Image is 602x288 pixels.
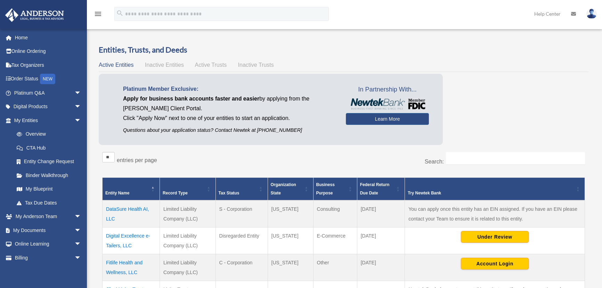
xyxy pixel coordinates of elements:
a: Home [5,31,92,45]
a: Digital Productsarrow_drop_down [5,100,92,114]
p: Click "Apply Now" next to one of your entities to start an application. [123,113,335,123]
label: entries per page [117,157,157,163]
td: DataSure Health AI, LLC [103,200,160,227]
img: User Pic [586,9,597,19]
td: [DATE] [357,227,405,254]
span: In Partnership With... [346,84,429,95]
span: Entity Name [105,191,129,195]
td: [DATE] [357,200,405,227]
th: Tax Status: Activate to sort [215,178,268,201]
td: Fitlife Health and Wellness, LLC [103,254,160,281]
a: Order StatusNEW [5,72,92,86]
td: Consulting [313,200,357,227]
td: [US_STATE] [268,200,313,227]
span: Federal Return Due Date [360,182,390,195]
span: Tax Status [219,191,239,195]
a: My Documentsarrow_drop_down [5,223,92,237]
a: My Anderson Teamarrow_drop_down [5,210,92,224]
button: Under Review [461,231,529,243]
span: arrow_drop_down [74,113,88,128]
p: Platinum Member Exclusive: [123,84,335,94]
i: search [116,9,124,17]
td: Limited Liability Company (LLC) [160,227,215,254]
th: Organization State: Activate to sort [268,178,313,201]
span: Inactive Trusts [238,62,274,68]
a: Online Ordering [5,45,92,58]
button: Account Login [461,258,529,270]
span: arrow_drop_down [74,223,88,238]
th: Try Newtek Bank : Activate to sort [405,178,585,201]
span: Active Entities [99,62,133,68]
span: Inactive Entities [145,62,184,68]
div: Try Newtek Bank [408,189,574,197]
a: Learn More [346,113,429,125]
span: Business Purpose [316,182,335,195]
a: Entity Change Request [10,155,88,169]
td: C - Corporation [215,254,268,281]
a: My Entitiesarrow_drop_down [5,113,88,127]
span: Active Trusts [195,62,227,68]
td: [US_STATE] [268,254,313,281]
img: Anderson Advisors Platinum Portal [3,8,66,22]
i: menu [94,10,102,18]
a: Events Calendar [5,265,92,279]
span: arrow_drop_down [74,251,88,265]
a: Tax Due Dates [10,196,88,210]
div: NEW [40,74,55,84]
td: S - Corporation [215,200,268,227]
td: Limited Liability Company (LLC) [160,254,215,281]
span: arrow_drop_down [74,100,88,114]
a: Overview [10,127,85,141]
h3: Entities, Trusts, and Deeds [99,45,588,55]
span: arrow_drop_down [74,237,88,251]
img: NewtekBankLogoSM.png [349,98,425,110]
a: Account Login [461,261,529,266]
a: CTA Hub [10,141,88,155]
span: arrow_drop_down [74,86,88,100]
span: arrow_drop_down [74,210,88,224]
a: My Blueprint [10,182,88,196]
td: [US_STATE] [268,227,313,254]
th: Federal Return Due Date: Activate to sort [357,178,405,201]
td: E-Commerce [313,227,357,254]
a: Billingarrow_drop_down [5,251,92,265]
p: by applying from the [PERSON_NAME] Client Portal. [123,94,335,113]
th: Business Purpose: Activate to sort [313,178,357,201]
a: Binder Walkthrough [10,168,88,182]
td: [DATE] [357,254,405,281]
td: Disregarded Entity [215,227,268,254]
p: Questions about your application status? Contact Newtek at [PHONE_NUMBER] [123,126,335,135]
a: menu [94,12,102,18]
td: You can apply once this entity has an EIN assigned. If you have an EIN please contact your Team t... [405,200,585,227]
a: Tax Organizers [5,58,92,72]
span: Apply for business bank accounts faster and easier [123,96,259,102]
th: Record Type: Activate to sort [160,178,215,201]
span: Organization State [271,182,296,195]
label: Search: [425,159,444,165]
a: Online Learningarrow_drop_down [5,237,92,251]
td: Digital Excellence e-Tailers, LLC [103,227,160,254]
a: Platinum Q&Aarrow_drop_down [5,86,92,100]
th: Entity Name: Activate to invert sorting [103,178,160,201]
span: Record Type [163,191,188,195]
td: Other [313,254,357,281]
td: Limited Liability Company (LLC) [160,200,215,227]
